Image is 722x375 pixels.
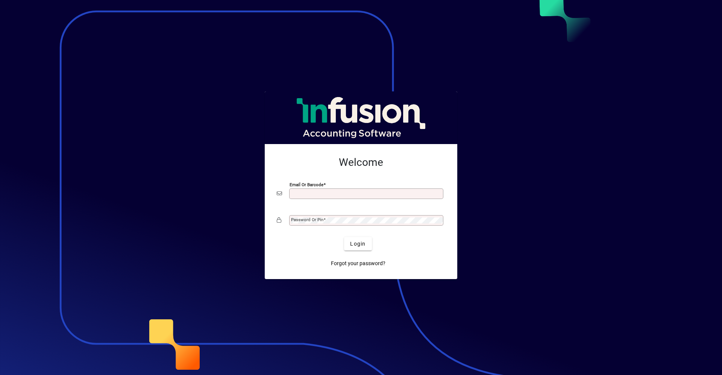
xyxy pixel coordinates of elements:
[277,156,445,169] h2: Welcome
[290,182,323,187] mat-label: Email or Barcode
[331,260,385,267] span: Forgot your password?
[344,237,372,251] button: Login
[328,257,388,270] a: Forgot your password?
[291,217,323,222] mat-label: Password or Pin
[350,240,366,248] span: Login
